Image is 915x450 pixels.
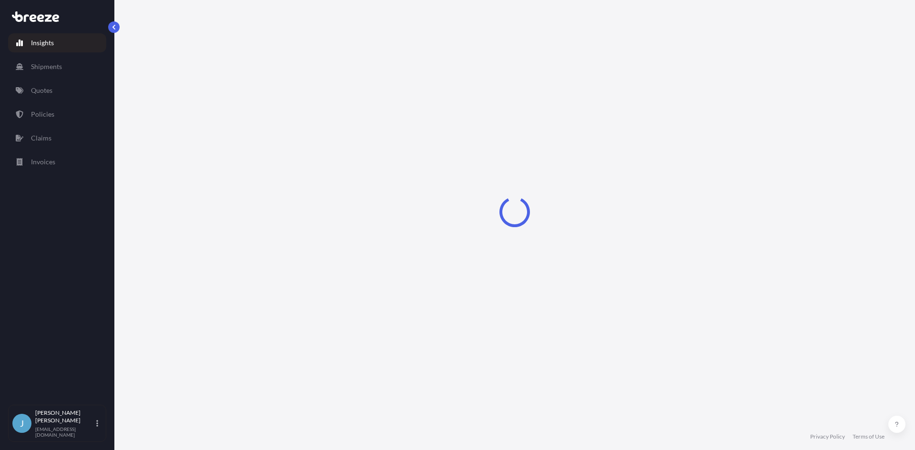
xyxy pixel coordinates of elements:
[8,105,106,124] a: Policies
[810,433,845,440] a: Privacy Policy
[8,152,106,171] a: Invoices
[31,38,54,48] p: Insights
[8,33,106,52] a: Insights
[31,86,52,95] p: Quotes
[20,419,24,428] span: J
[8,81,106,100] a: Quotes
[31,157,55,167] p: Invoices
[8,57,106,76] a: Shipments
[31,62,62,71] p: Shipments
[35,426,94,438] p: [EMAIL_ADDRESS][DOMAIN_NAME]
[31,110,54,119] p: Policies
[35,409,94,424] p: [PERSON_NAME] [PERSON_NAME]
[31,133,51,143] p: Claims
[853,433,884,440] a: Terms of Use
[8,129,106,148] a: Claims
